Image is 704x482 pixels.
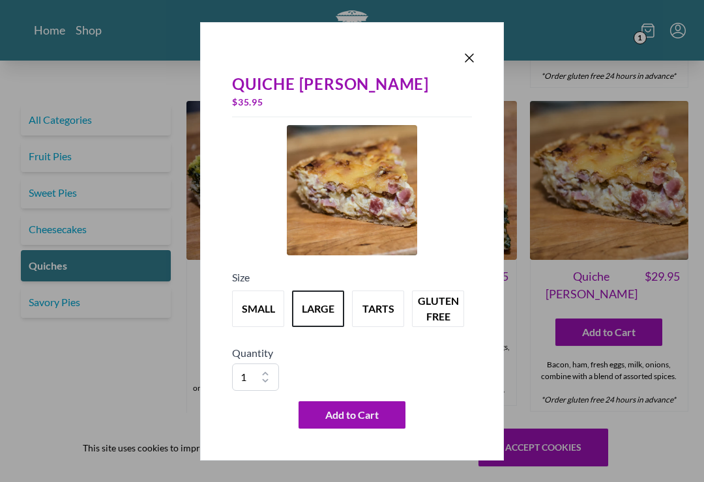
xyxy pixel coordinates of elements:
span: Add to Cart [325,407,379,423]
button: Variant Swatch [352,291,404,327]
h5: Size [232,270,472,285]
div: $ 35.95 [232,93,472,111]
a: Product Image [287,125,417,259]
button: Variant Swatch [412,291,464,327]
button: Close panel [462,50,477,66]
button: Variant Swatch [292,291,344,327]
img: Product Image [287,125,417,255]
button: Add to Cart [299,401,405,429]
button: Variant Swatch [232,291,284,327]
div: Quiche [PERSON_NAME] [232,75,472,93]
h5: Quantity [232,345,472,361]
